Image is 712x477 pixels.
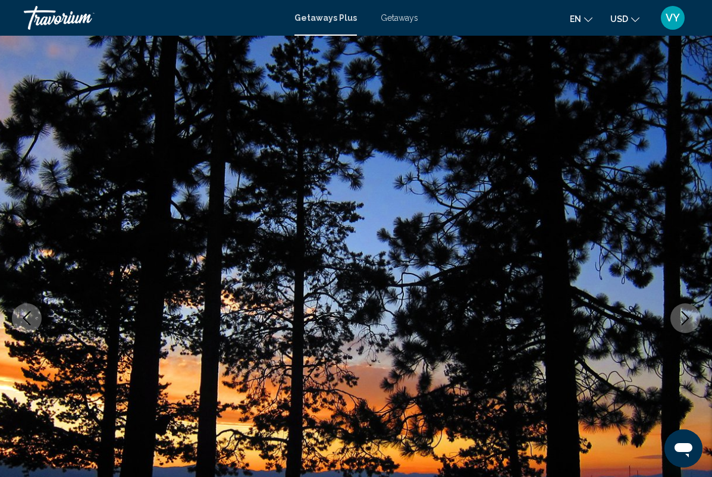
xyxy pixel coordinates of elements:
[570,14,581,24] span: en
[666,12,680,24] span: VY
[664,429,702,467] iframe: Button to launch messaging window
[610,14,628,24] span: USD
[294,13,357,23] a: Getaways Plus
[610,10,639,27] button: Change currency
[24,6,283,30] a: Travorium
[657,5,688,30] button: User Menu
[12,303,42,333] button: Previous image
[570,10,592,27] button: Change language
[381,13,418,23] a: Getaways
[670,303,700,333] button: Next image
